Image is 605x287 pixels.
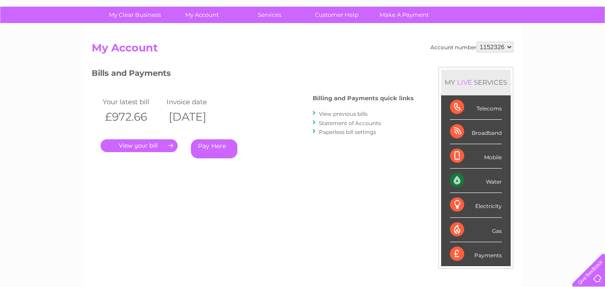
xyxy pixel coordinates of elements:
[98,7,171,23] a: My Clear Business
[191,139,237,158] a: Pay Here
[438,4,499,16] a: 0333 014 3131
[164,96,228,108] td: Invoice date
[319,129,376,135] a: Paperless bill settings
[101,139,178,152] a: .
[166,7,239,23] a: My Account
[450,218,502,242] div: Gas
[496,38,523,44] a: Telecoms
[21,23,66,50] img: logo.png
[101,108,164,126] th: £972.66
[319,120,381,126] a: Statement of Accounts
[450,144,502,169] div: Mobile
[450,169,502,193] div: Water
[430,42,513,52] div: Account number
[450,242,502,266] div: Payments
[455,78,474,86] div: LIVE
[450,95,502,120] div: Telecoms
[450,193,502,217] div: Electricity
[319,110,368,117] a: View previous bills
[528,38,541,44] a: Blog
[368,7,441,23] a: Make A Payment
[300,7,373,23] a: Customer Help
[233,7,306,23] a: Services
[546,38,568,44] a: Contact
[449,38,466,44] a: Water
[471,38,491,44] a: Energy
[92,67,414,83] h3: Bills and Payments
[450,120,502,144] div: Broadband
[94,5,512,43] div: Clear Business is a trading name of Verastar Limited (registered in [GEOGRAPHIC_DATA] No. 3667643...
[92,42,513,59] h2: My Account
[313,95,414,102] h4: Billing and Payments quick links
[164,108,228,126] th: [DATE]
[441,70,511,95] div: MY SERVICES
[101,96,164,108] td: Your latest bill
[576,38,597,44] a: Log out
